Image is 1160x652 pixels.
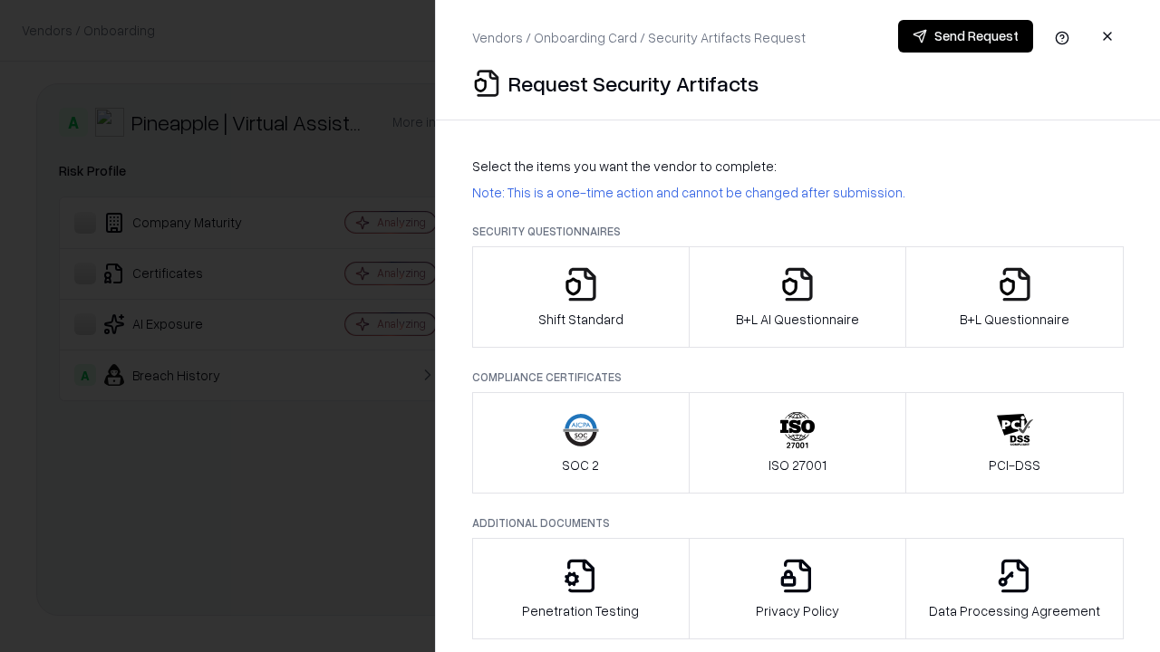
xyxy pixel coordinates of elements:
p: Compliance Certificates [472,369,1124,385]
p: Security Questionnaires [472,224,1124,239]
p: Select the items you want the vendor to complete: [472,157,1124,176]
p: Note: This is a one-time action and cannot be changed after submission. [472,183,1124,202]
p: B+L AI Questionnaire [736,310,859,329]
p: SOC 2 [562,455,599,475]
button: Shift Standard [472,246,690,348]
p: Shift Standard [538,310,623,329]
p: ISO 27001 [768,455,826,475]
button: Privacy Policy [689,538,907,639]
p: PCI-DSS [989,455,1040,475]
button: Send Request [898,20,1033,53]
button: Penetration Testing [472,538,690,639]
button: ISO 27001 [689,392,907,494]
p: Data Processing Agreement [929,601,1100,620]
button: PCI-DSS [905,392,1124,494]
button: SOC 2 [472,392,690,494]
button: B+L Questionnaire [905,246,1124,348]
p: B+L Questionnaire [960,310,1069,329]
p: Penetration Testing [522,601,639,620]
p: Additional Documents [472,515,1124,531]
p: Request Security Artifacts [508,69,759,98]
button: Data Processing Agreement [905,538,1124,639]
p: Vendors / Onboarding Card / Security Artifacts Request [472,28,806,47]
button: B+L AI Questionnaire [689,246,907,348]
p: Privacy Policy [756,601,839,620]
